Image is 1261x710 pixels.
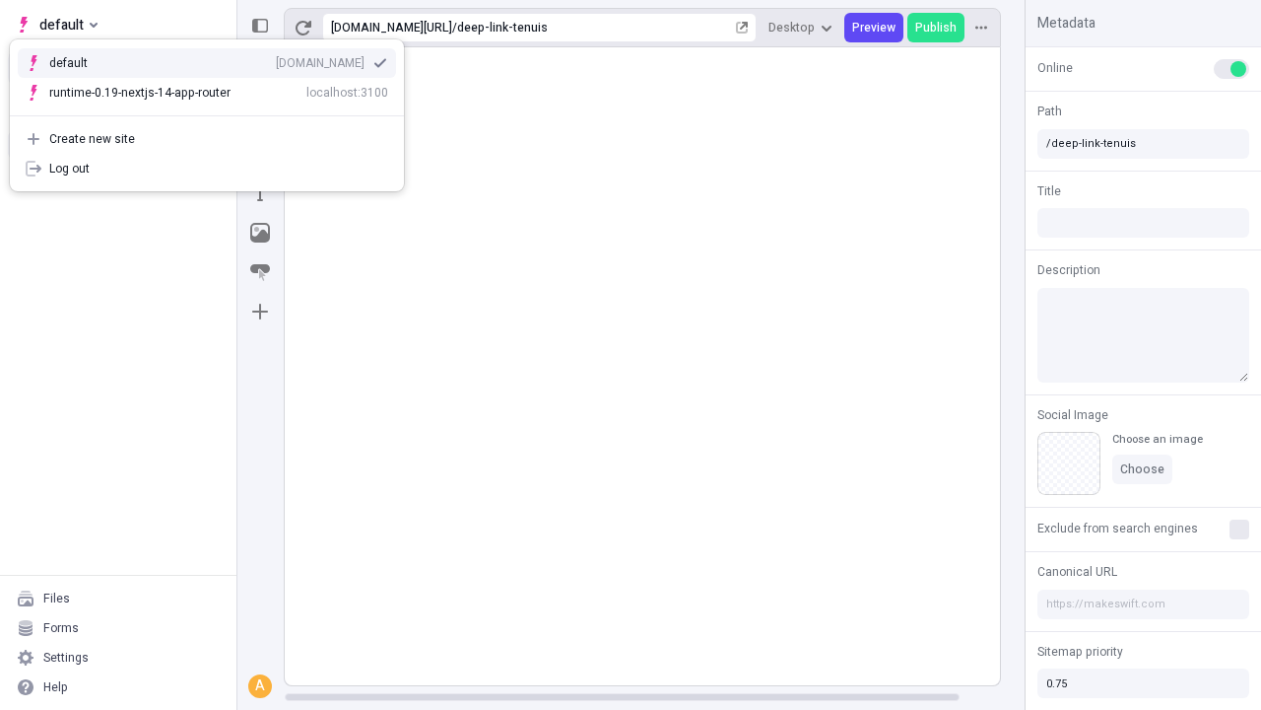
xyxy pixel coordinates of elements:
span: Sitemap priority [1037,643,1123,661]
span: Canonical URL [1037,563,1117,581]
input: https://makeswift.com [1037,590,1249,619]
span: Description [1037,261,1100,279]
span: Title [1037,182,1061,200]
button: Publish [907,13,964,42]
button: Text [242,176,278,211]
div: default [49,55,118,71]
span: Choose [1120,461,1164,477]
span: Social Image [1037,406,1108,424]
button: Button [242,254,278,290]
div: Help [43,679,68,695]
span: Publish [915,20,957,35]
button: Desktop [761,13,840,42]
div: [URL][DOMAIN_NAME] [331,20,452,35]
div: Suggestions [10,40,404,115]
span: Exclude from search engines [1037,520,1198,537]
span: default [39,13,84,36]
div: Forms [43,620,79,636]
span: Desktop [768,20,815,35]
button: Preview [844,13,903,42]
div: A [250,676,270,696]
div: / [452,20,457,35]
div: Settings [43,650,89,666]
span: Online [1037,59,1073,77]
div: Files [43,591,70,606]
div: Choose an image [1112,432,1203,447]
div: [DOMAIN_NAME] [276,55,365,71]
div: deep-link-tenuis [457,20,732,35]
div: localhost:3100 [306,85,388,101]
button: Image [242,215,278,250]
div: runtime-0.19-nextjs-14-app-router [49,85,231,101]
button: Select site [8,10,105,39]
span: Path [1037,103,1062,120]
button: Choose [1112,455,1172,484]
span: Preview [852,20,896,35]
